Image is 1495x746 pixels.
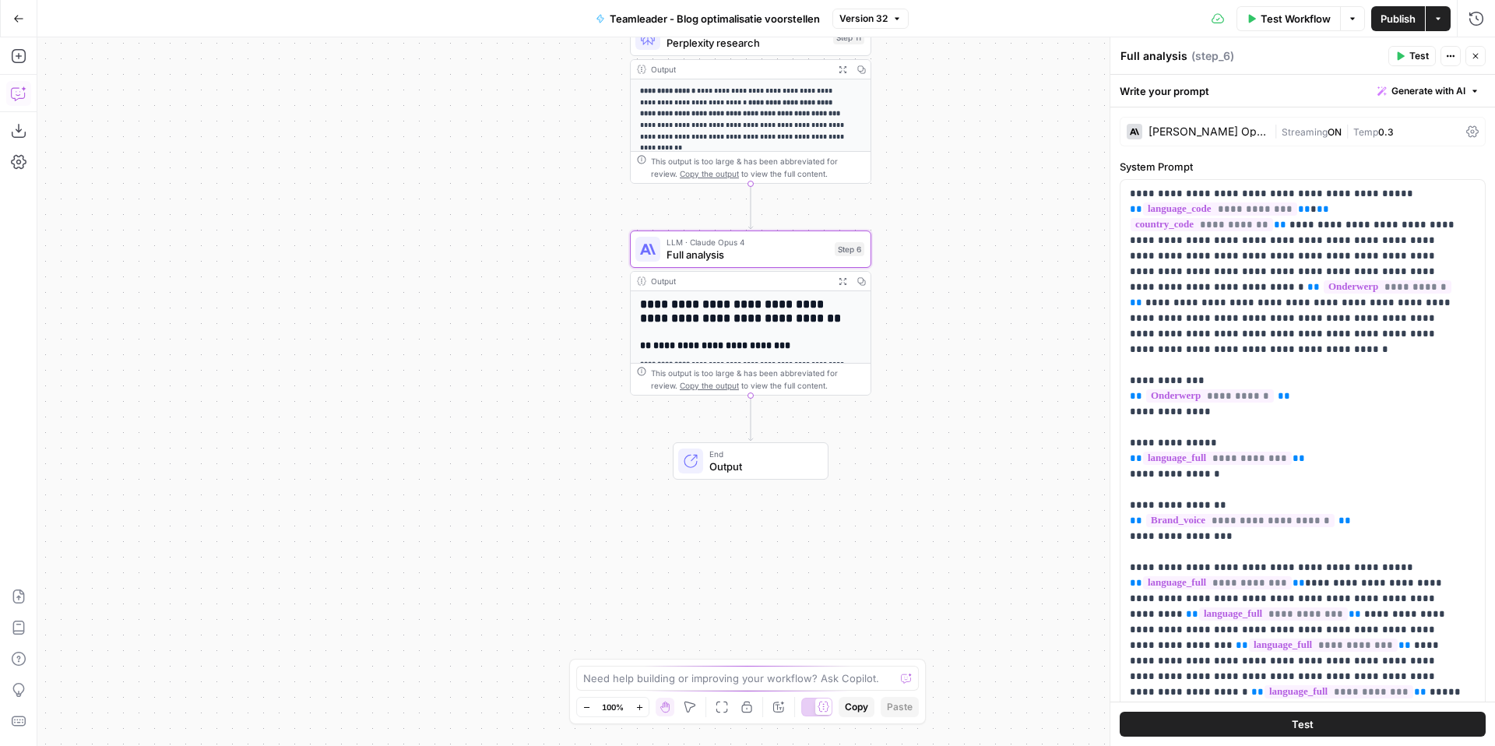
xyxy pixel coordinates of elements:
span: Test [1409,49,1429,63]
span: Copy the output [680,169,739,178]
label: System Prompt [1120,159,1486,174]
div: Step 11 [833,30,864,44]
div: Write your prompt [1110,75,1495,107]
span: Temp [1353,126,1378,138]
button: Test Workflow [1236,6,1340,31]
span: | [1342,123,1353,139]
div: This output is too large & has been abbreviated for review. to view the full content. [651,367,864,392]
span: Teamleader - Blog optimalisatie voorstellen [610,11,820,26]
button: Publish [1371,6,1425,31]
span: Generate with AI [1391,84,1465,98]
span: LLM · Claude Opus 4 [667,236,828,248]
span: Output [709,459,815,474]
button: Paste [881,697,919,717]
button: Test [1120,712,1486,737]
span: Copy [845,700,868,714]
span: Version 32 [839,12,888,26]
div: Output [651,275,828,287]
span: Full analysis [667,247,828,262]
div: EndOutput [630,442,871,480]
span: 100% [602,701,624,713]
span: | [1274,123,1282,139]
span: Publish [1381,11,1416,26]
div: [PERSON_NAME] Opus 4 [1149,126,1268,137]
span: Streaming [1282,126,1328,138]
div: Step 6 [835,242,864,256]
span: ON [1328,126,1342,138]
div: Output [651,63,828,76]
span: Test Workflow [1261,11,1331,26]
g: Edge from step_11 to step_6 [748,184,753,229]
span: ( step_6 ) [1191,48,1234,64]
button: Teamleader - Blog optimalisatie voorstellen [586,6,829,31]
span: End [709,448,815,460]
button: Copy [839,697,874,717]
g: Edge from step_6 to end [748,396,753,441]
div: This output is too large & has been abbreviated for review. to view the full content. [651,155,864,180]
button: Test [1388,46,1436,66]
span: 0.3 [1378,126,1394,138]
button: Version 32 [832,9,909,29]
span: Copy the output [680,381,739,390]
textarea: Full analysis [1120,48,1187,64]
span: Paste [887,700,913,714]
span: Test [1292,716,1314,732]
button: Generate with AI [1371,81,1486,101]
span: Perplexity research [667,35,827,51]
